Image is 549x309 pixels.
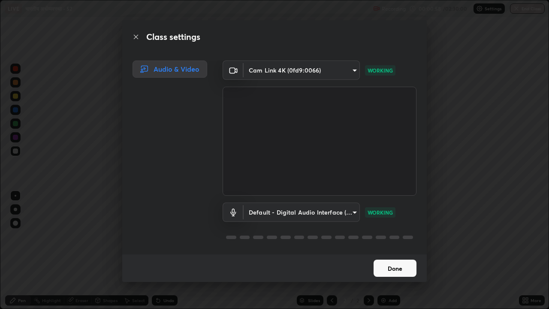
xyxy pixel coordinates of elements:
div: Audio & Video [133,61,207,78]
div: Cam Link 4K (0fd9:0066) [244,203,360,222]
h2: Class settings [146,30,200,43]
p: WORKING [368,67,393,74]
p: WORKING [368,209,393,216]
div: Cam Link 4K (0fd9:0066) [244,61,360,80]
button: Done [374,260,416,277]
